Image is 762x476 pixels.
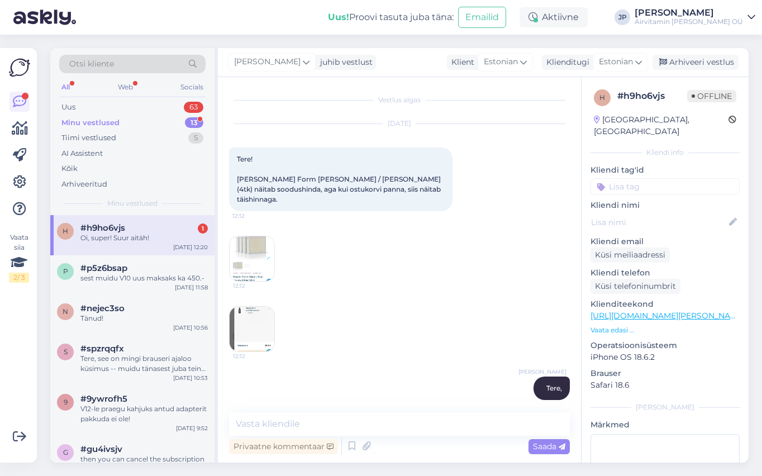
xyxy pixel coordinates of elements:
[590,164,740,176] p: Kliendi tag'id
[80,313,208,323] div: Tänud!
[635,17,743,26] div: Airvitamin [PERSON_NAME] OÜ
[233,282,275,290] span: 12:12
[80,404,208,424] div: V12-le praegu kahjuks antud adapterit pakkuda ei ole!
[635,8,743,17] div: [PERSON_NAME]
[591,216,727,229] input: Lisa nimi
[234,56,301,68] span: [PERSON_NAME]
[178,80,206,94] div: Socials
[185,117,203,128] div: 13
[590,351,740,363] p: iPhone OS 18.6.2
[484,56,518,68] span: Estonian
[61,117,120,128] div: Minu vestlused
[9,232,29,283] div: Vaata siia
[590,147,740,158] div: Kliendi info
[590,178,740,195] input: Lisa tag
[61,163,78,174] div: Kõik
[173,243,208,251] div: [DATE] 12:20
[447,56,474,68] div: Klient
[590,279,680,294] div: Küsi telefoninumbrit
[80,394,127,404] span: #9ywrofh5
[116,80,135,94] div: Web
[198,223,208,234] div: 1
[69,58,114,70] span: Otsi kliente
[590,267,740,279] p: Kliendi telefon
[59,80,72,94] div: All
[687,90,736,102] span: Offline
[533,441,565,451] span: Saada
[61,132,116,144] div: Tiimi vestlused
[525,401,566,409] span: Nähtud ✓ 12:16
[546,384,562,392] span: Tere,
[316,56,373,68] div: juhib vestlust
[590,402,740,412] div: [PERSON_NAME]
[80,354,208,374] div: Tere, see on mingi brauseri ajaloo küsimus -- muidu tänasest juba teine hind
[237,155,442,203] span: Tere! [PERSON_NAME] Form [PERSON_NAME] / [PERSON_NAME] (4tk) näitab soodushinda, aga kui ostukorv...
[230,236,274,281] img: Attachment
[232,212,274,220] span: 12:12
[590,419,740,431] p: Märkmed
[233,352,275,360] span: 12:12
[9,57,30,78] img: Askly Logo
[599,93,605,102] span: h
[590,236,740,247] p: Kliendi email
[63,448,68,456] span: g
[520,7,588,27] div: Aktiivne
[458,7,506,28] button: Emailid
[80,223,125,233] span: #h9ho6vjs
[229,95,570,105] div: Vestlus algas
[615,9,630,25] div: JP
[64,398,68,406] span: 9
[542,56,589,68] div: Klienditugi
[63,227,68,235] span: h
[80,233,208,243] div: Oi, super! Suur aitäh!
[590,368,740,379] p: Brauser
[590,247,670,263] div: Küsi meiliaadressi
[653,55,739,70] div: Arhiveeri vestlus
[64,348,68,356] span: s
[61,148,103,159] div: AI Assistent
[229,118,570,128] div: [DATE]
[61,179,107,190] div: Arhiveeritud
[230,307,274,351] img: Attachment
[328,12,349,22] b: Uus!
[80,454,208,474] div: then you can cancel the subscription in the letter received
[80,344,124,354] span: #spzrqqfx
[590,379,740,391] p: Safari 18.6
[617,89,687,103] div: # h9ho6vjs
[175,283,208,292] div: [DATE] 11:58
[9,273,29,283] div: 2 / 3
[590,199,740,211] p: Kliendi nimi
[188,132,203,144] div: 5
[635,8,755,26] a: [PERSON_NAME]Airvitamin [PERSON_NAME] OÜ
[590,298,740,310] p: Klienditeekond
[173,323,208,332] div: [DATE] 10:56
[80,273,208,283] div: sest muidu V10 uus maksaks ka 450.-
[518,368,566,376] span: [PERSON_NAME]
[328,11,454,24] div: Proovi tasuta juba täna:
[173,374,208,382] div: [DATE] 10:53
[594,114,728,137] div: [GEOGRAPHIC_DATA], [GEOGRAPHIC_DATA]
[63,307,68,316] span: n
[590,325,740,335] p: Vaata edasi ...
[184,102,203,113] div: 63
[590,340,740,351] p: Operatsioonisüsteem
[176,424,208,432] div: [DATE] 9:52
[107,198,158,208] span: Minu vestlused
[80,444,122,454] span: #gu4ivsjv
[80,263,127,273] span: #p5z6bsap
[80,303,125,313] span: #nejec3so
[229,439,338,454] div: Privaatne kommentaar
[61,102,75,113] div: Uus
[599,56,633,68] span: Estonian
[63,267,68,275] span: p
